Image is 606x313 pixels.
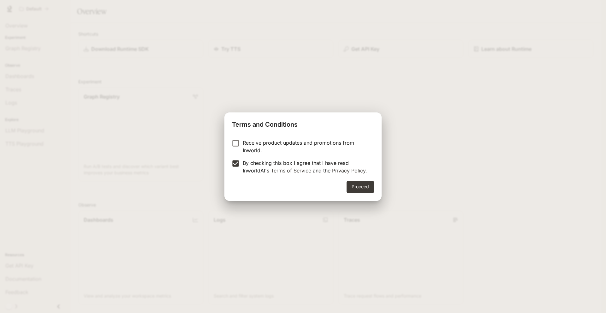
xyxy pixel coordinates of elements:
a: Privacy Policy [332,167,365,174]
p: By checking this box I agree that I have read InworldAI's and the . [243,159,369,174]
p: Receive product updates and promotions from Inworld. [243,139,369,154]
button: Proceed [347,181,374,193]
h2: Terms and Conditions [224,112,382,134]
a: Terms of Service [271,167,311,174]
